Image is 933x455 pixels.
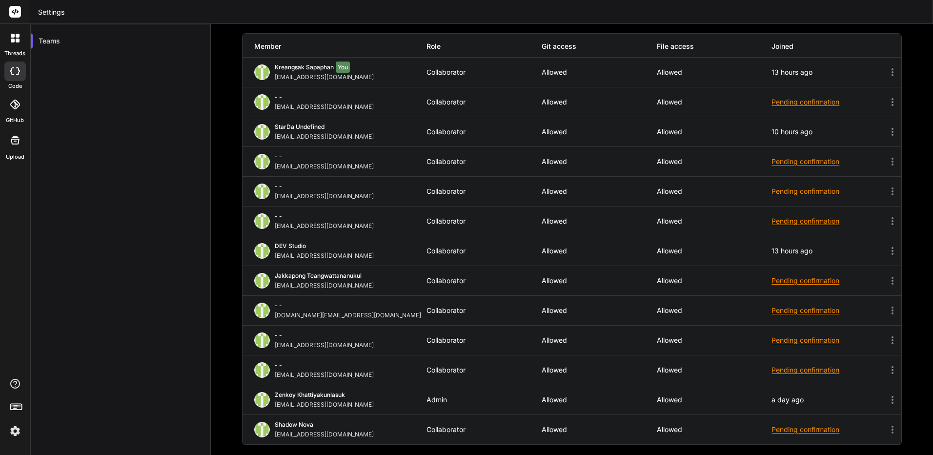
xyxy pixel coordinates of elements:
p: Allowed [657,217,772,225]
div: Pending confirmation [771,157,887,166]
span: - - [275,302,282,309]
div: [EMAIL_ADDRESS][DOMAIN_NAME] [275,341,378,349]
p: Allowed [657,98,772,106]
div: File access [657,41,772,51]
img: settings [7,423,23,439]
img: profile_image [254,213,270,229]
div: a day ago [771,396,887,404]
p: Allowed [657,366,772,374]
img: profile_image [254,154,270,169]
div: [EMAIL_ADDRESS][DOMAIN_NAME] [275,73,378,81]
img: profile_image [254,422,270,437]
div: [EMAIL_ADDRESS][DOMAIN_NAME] [275,103,378,111]
p: Allowed [657,307,772,314]
span: - - [275,183,282,190]
div: Collaborator [426,158,542,165]
div: Joined [771,41,887,51]
div: Collaborator [426,68,542,76]
div: Pending confirmation [771,365,887,375]
img: profile_image [254,273,270,289]
div: [EMAIL_ADDRESS][DOMAIN_NAME] [275,222,378,230]
div: Pending confirmation [771,425,887,434]
div: [EMAIL_ADDRESS][DOMAIN_NAME] [275,282,378,290]
img: profile_image [254,303,270,318]
div: Collaborator [426,98,542,106]
div: Pending confirmation [771,306,887,315]
div: Pending confirmation [771,276,887,286]
div: 13 hours ago [771,68,887,76]
span: You [336,62,350,73]
div: Collaborator [426,128,542,136]
span: Zenkoy Khattiyakunlasuk [275,391,345,398]
div: [EMAIL_ADDRESS][DOMAIN_NAME] [275,401,378,409]
p: Allowed [657,247,772,255]
div: Collaborator [426,247,542,255]
p: Allowed [657,426,772,434]
label: Upload [6,153,24,161]
div: 10 hours ago [771,128,887,136]
div: [EMAIL_ADDRESS][DOMAIN_NAME] [275,371,378,379]
p: Allowed [657,277,772,285]
p: Allowed [542,426,657,434]
div: Pending confirmation [771,186,887,196]
p: Allowed [657,396,772,404]
p: Allowed [542,277,657,285]
div: Collaborator [426,307,542,314]
div: Teams [31,30,210,52]
p: Allowed [542,128,657,136]
span: DEV Studio [275,242,306,249]
img: profile_image [254,392,270,408]
div: Collaborator [426,336,542,344]
p: Allowed [542,366,657,374]
div: Collaborator [426,217,542,225]
img: profile_image [254,124,270,140]
span: - - [275,361,282,369]
p: Allowed [542,68,657,76]
div: [DOMAIN_NAME][EMAIL_ADDRESS][DOMAIN_NAME] [275,311,425,319]
p: Allowed [542,158,657,165]
div: Collaborator [426,187,542,195]
div: Pending confirmation [771,335,887,345]
p: Allowed [657,68,772,76]
div: Admin [426,396,542,404]
img: profile_image [254,94,270,110]
p: Allowed [542,217,657,225]
div: Pending confirmation [771,97,887,107]
span: - - [275,212,282,220]
div: 13 hours ago [771,247,887,255]
span: - - [275,93,282,101]
div: [EMAIL_ADDRESS][DOMAIN_NAME] [275,163,378,170]
div: Collaborator [426,277,542,285]
span: Kreangsak Sapaphan [275,63,334,71]
p: Allowed [542,307,657,314]
div: [EMAIL_ADDRESS][DOMAIN_NAME] [275,431,378,438]
div: Member [254,41,426,51]
p: Allowed [542,247,657,255]
span: - - [275,153,282,160]
label: GitHub [6,116,24,124]
p: Allowed [542,396,657,404]
span: Shadow Nova [275,421,313,428]
img: profile_image [254,243,270,259]
div: Collaborator [426,426,542,434]
img: profile_image [254,64,270,80]
p: Allowed [542,187,657,195]
span: - - [275,331,282,339]
p: Allowed [542,98,657,106]
label: threads [4,49,25,58]
div: Pending confirmation [771,216,887,226]
label: code [8,82,22,90]
div: [EMAIL_ADDRESS][DOMAIN_NAME] [275,192,378,200]
div: Role [426,41,542,51]
div: Git access [542,41,657,51]
img: profile_image [254,332,270,348]
span: StarDa undefined [275,123,325,130]
p: Allowed [542,336,657,344]
img: profile_image [254,362,270,378]
img: profile_image [254,184,270,199]
div: Collaborator [426,366,542,374]
p: Allowed [657,336,772,344]
p: Allowed [657,187,772,195]
span: Jakkapong Teangwattananukul [275,272,362,279]
p: Allowed [657,128,772,136]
